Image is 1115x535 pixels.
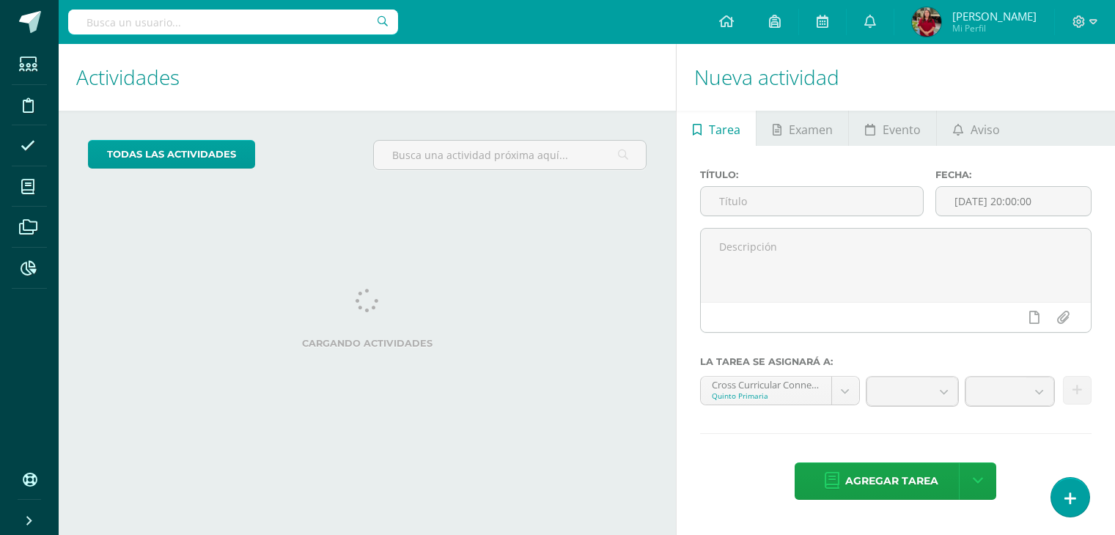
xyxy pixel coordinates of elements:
[709,112,740,147] span: Tarea
[712,377,820,391] div: Cross Curricular Connections 'U'
[68,10,398,34] input: Busca un usuario...
[88,338,647,349] label: Cargando actividades
[845,463,938,499] span: Agregar tarea
[789,112,833,147] span: Examen
[76,44,658,111] h1: Actividades
[700,169,924,180] label: Título:
[701,377,859,405] a: Cross Curricular Connections 'U'Quinto Primaria
[952,22,1037,34] span: Mi Perfil
[849,111,936,146] a: Evento
[936,187,1091,215] input: Fecha de entrega
[937,111,1015,146] a: Aviso
[701,187,923,215] input: Título
[757,111,848,146] a: Examen
[883,112,921,147] span: Evento
[912,7,941,37] img: db05960aaf6b1e545792e2ab8cc01445.png
[88,140,255,169] a: todas las Actividades
[935,169,1092,180] label: Fecha:
[374,141,646,169] input: Busca una actividad próxima aquí...
[712,391,820,401] div: Quinto Primaria
[952,9,1037,23] span: [PERSON_NAME]
[694,44,1097,111] h1: Nueva actividad
[700,356,1092,367] label: La tarea se asignará a:
[677,111,756,146] a: Tarea
[971,112,1000,147] span: Aviso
